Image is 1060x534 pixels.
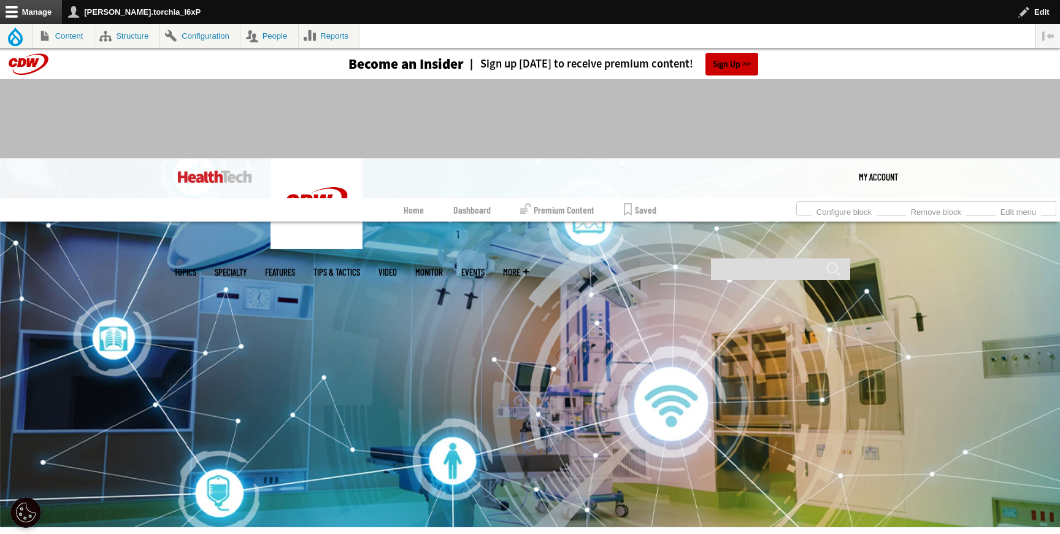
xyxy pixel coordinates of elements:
span: Topics [174,268,196,277]
img: Home [178,171,252,183]
div: Cookie Settings [10,497,41,528]
a: Structure [94,24,159,48]
a: Features [265,268,295,277]
div: User menu [859,158,898,195]
button: Open Preferences [10,497,41,528]
a: Saved [624,198,656,222]
a: Tips & Tactics [313,268,360,277]
a: Edit menu [996,204,1041,217]
iframe: advertisement [307,91,753,147]
a: Content [33,24,94,48]
a: Reports [299,24,359,48]
a: Home [404,198,424,222]
img: Home [271,158,363,249]
a: Video [378,268,397,277]
a: Become an Insider [302,57,464,71]
a: Events [461,268,485,277]
a: Sign up [DATE] to receive premium content! [464,58,693,70]
a: Configure block [812,204,877,217]
a: Premium Content [520,198,594,222]
a: People [240,24,298,48]
a: My Account [859,158,898,195]
span: Specialty [215,268,247,277]
a: Remove block [906,204,966,217]
a: Configuration [160,24,240,48]
h3: Become an Insider [348,57,464,71]
a: Dashboard [453,198,491,222]
a: Sign Up [705,53,758,75]
span: More [503,268,529,277]
button: Vertical orientation [1036,24,1060,48]
a: MonITor [415,268,443,277]
a: CDW [271,239,363,252]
